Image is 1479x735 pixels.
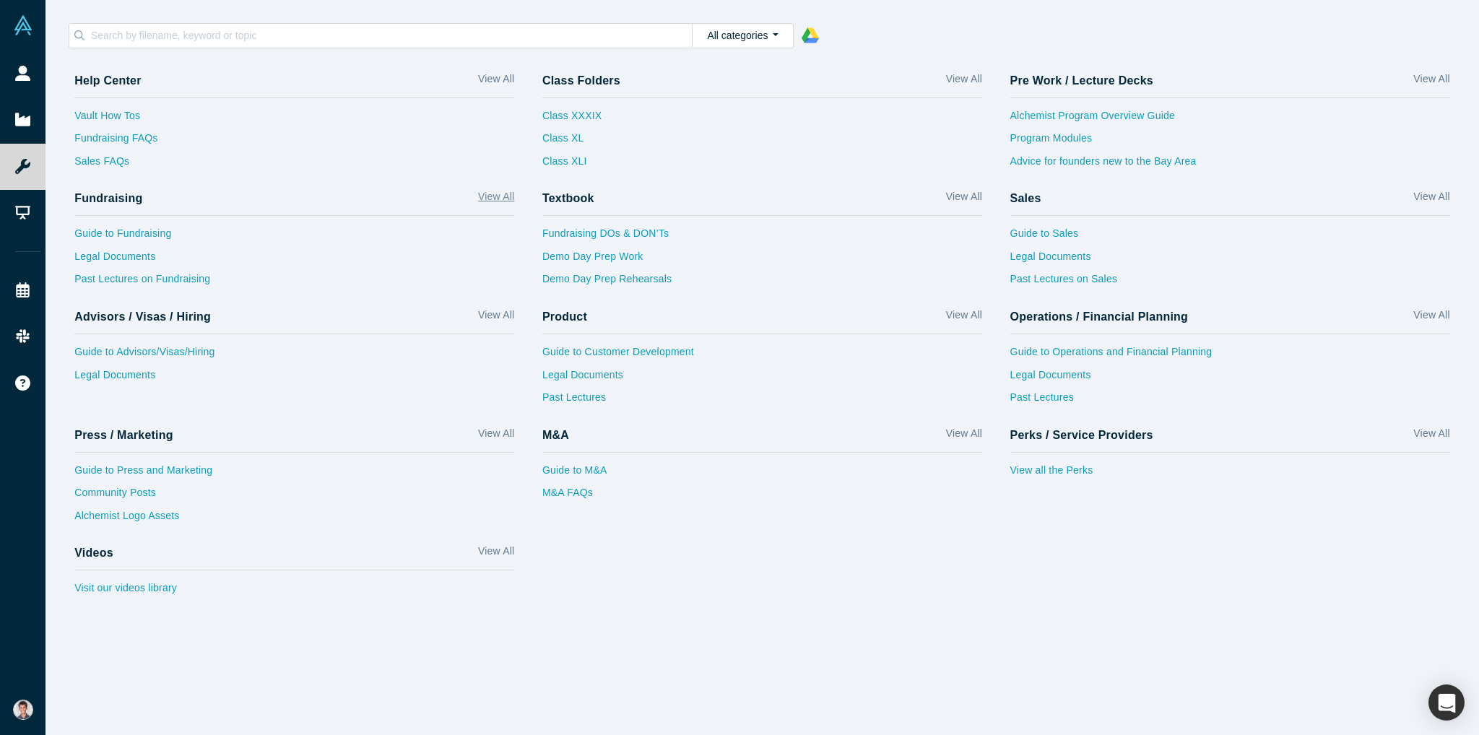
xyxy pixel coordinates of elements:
[946,308,982,329] a: View All
[946,71,982,92] a: View All
[1413,426,1449,447] a: View All
[542,367,982,391] a: Legal Documents
[1010,344,1450,367] a: Guide to Operations and Financial Planning
[542,390,982,413] a: Past Lectures
[1010,428,1153,442] h4: Perks / Service Providers
[1010,108,1450,131] a: Alchemist Program Overview Guide
[1010,390,1450,413] a: Past Lectures
[478,544,514,565] a: View All
[542,226,982,249] a: Fundraising DOs & DON’Ts
[74,108,514,131] a: Vault How Tos
[542,463,982,486] a: Guide to M&A
[946,426,982,447] a: View All
[74,191,142,205] h4: Fundraising
[542,344,982,367] a: Guide to Customer Development
[542,310,587,323] h4: Product
[1010,271,1450,295] a: Past Lectures on Sales
[946,189,982,210] a: View All
[542,131,602,154] a: Class XL
[74,580,514,604] a: Visit our videos library
[1010,74,1153,87] h4: Pre Work / Lecture Decks
[13,15,33,35] img: Alchemist Vault Logo
[1413,308,1449,329] a: View All
[542,191,594,205] h4: Textbook
[74,74,141,87] h4: Help Center
[74,508,514,531] a: Alchemist Logo Assets
[542,249,982,272] a: Demo Day Prep Work
[1010,191,1041,205] h4: Sales
[542,485,982,508] a: M&A FAQs
[478,308,514,329] a: View All
[1413,71,1449,92] a: View All
[542,271,982,295] a: Demo Day Prep Rehearsals
[1010,131,1450,154] a: Program Modules
[74,131,514,154] a: Fundraising FAQs
[478,426,514,447] a: View All
[478,71,514,92] a: View All
[90,26,693,45] input: Search by filename, keyword or topic
[478,189,514,210] a: View All
[542,74,620,87] h4: Class Folders
[1010,463,1450,486] a: View all the Perks
[74,546,113,560] h4: Videos
[74,485,514,508] a: Community Posts
[692,23,794,48] button: All categories
[1010,226,1450,249] a: Guide to Sales
[542,428,569,442] h4: M&A
[1010,367,1450,391] a: Legal Documents
[74,463,514,486] a: Guide to Press and Marketing
[1413,189,1449,210] a: View All
[1010,154,1450,177] a: Advice for founders new to the Bay Area
[74,367,514,391] a: Legal Documents
[542,108,602,131] a: Class XXXIX
[74,249,514,272] a: Legal Documents
[74,310,211,323] h4: Advisors / Visas / Hiring
[74,226,514,249] a: Guide to Fundraising
[1010,310,1189,323] h4: Operations / Financial Planning
[74,428,173,442] h4: Press / Marketing
[74,344,514,367] a: Guide to Advisors/Visas/Hiring
[13,700,33,720] img: Satyam Goel's Account
[74,154,514,177] a: Sales FAQs
[1010,249,1450,272] a: Legal Documents
[74,271,514,295] a: Past Lectures on Fundraising
[542,154,602,177] a: Class XLI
